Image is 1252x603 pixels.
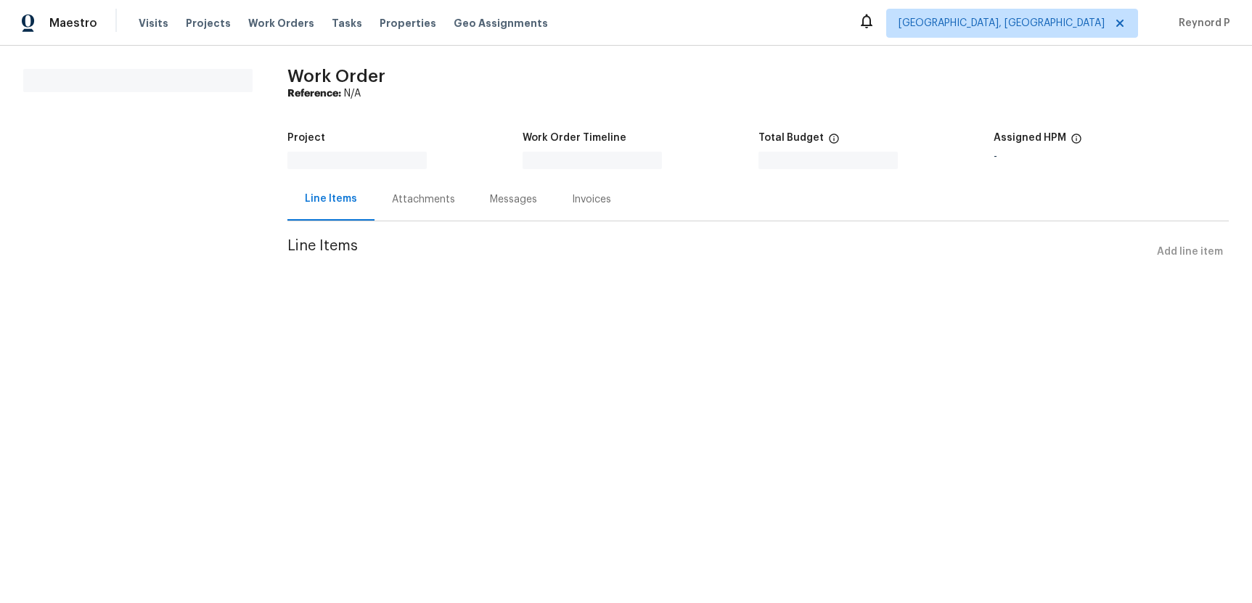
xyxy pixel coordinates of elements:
[287,133,325,143] h5: Project
[392,192,455,207] div: Attachments
[248,16,314,30] span: Work Orders
[380,16,436,30] span: Properties
[454,16,548,30] span: Geo Assignments
[139,16,168,30] span: Visits
[305,192,357,206] div: Line Items
[1071,133,1082,152] span: The hpm assigned to this work order.
[287,86,1229,101] div: N/A
[287,89,341,99] b: Reference:
[287,239,1151,266] span: Line Items
[758,133,824,143] h5: Total Budget
[523,133,626,143] h5: Work Order Timeline
[332,18,362,28] span: Tasks
[994,133,1066,143] h5: Assigned HPM
[994,152,1229,162] div: -
[490,192,537,207] div: Messages
[287,67,385,85] span: Work Order
[49,16,97,30] span: Maestro
[899,16,1105,30] span: [GEOGRAPHIC_DATA], [GEOGRAPHIC_DATA]
[186,16,231,30] span: Projects
[572,192,611,207] div: Invoices
[828,133,840,152] span: The total cost of line items that have been proposed by Opendoor. This sum includes line items th...
[1173,16,1230,30] span: Reynord P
